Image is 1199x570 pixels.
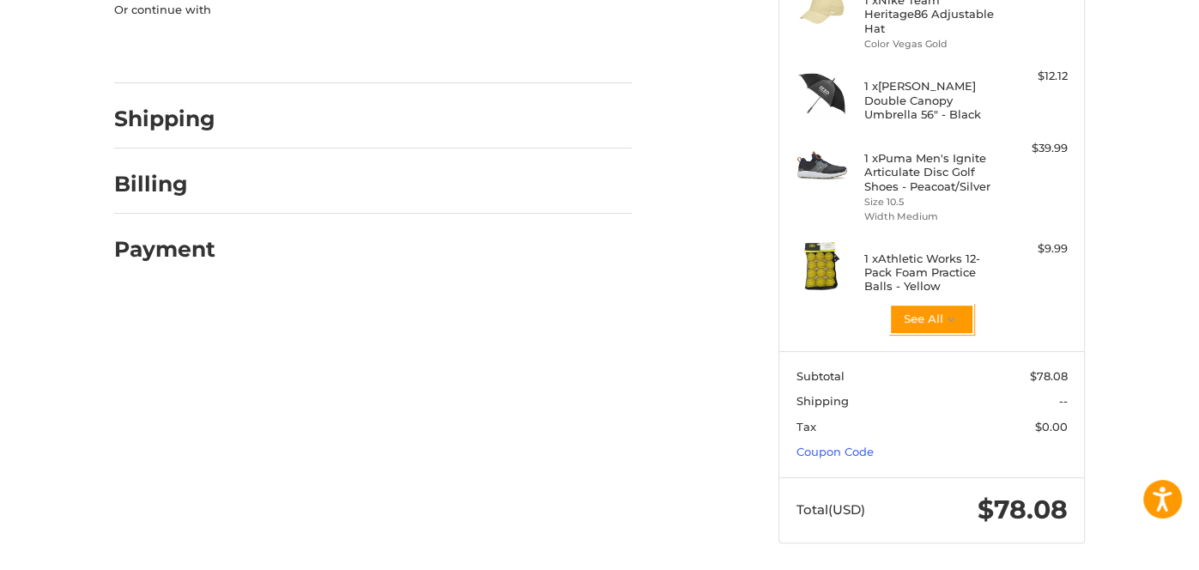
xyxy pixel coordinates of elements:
h4: 1 x Puma Men's Ignite Articulate Disc Golf Shoes - Peacoat/Silver [864,151,996,193]
h4: 1 x [PERSON_NAME] Double Canopy Umbrella 56" - Black [864,79,996,121]
span: $78.08 [978,494,1068,525]
h2: Billing [114,171,215,197]
span: Subtotal [796,369,845,383]
span: -- [1059,394,1068,408]
li: Color Vegas Gold [864,37,996,52]
li: Width Medium [864,209,996,224]
iframe: PayPal-paylater [254,35,383,66]
iframe: PayPal-paypal [109,35,238,66]
h2: Shipping [114,106,215,132]
div: $9.99 [1000,240,1068,258]
button: See All [889,304,974,335]
iframe: PayPal-venmo [400,35,529,66]
a: Coupon Code [796,445,874,458]
span: Shipping [796,394,849,408]
p: Or continue with [114,2,632,19]
span: $78.08 [1030,369,1068,383]
h2: Payment [114,236,215,263]
span: Total (USD) [796,501,865,518]
h4: 1 x Athletic Works 12-Pack Foam Practice Balls - Yellow [864,252,996,294]
li: Size 10.5 [864,195,996,209]
span: Tax [796,420,816,434]
div: $39.99 [1000,140,1068,157]
div: $12.12 [1000,68,1068,85]
span: $0.00 [1035,420,1068,434]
